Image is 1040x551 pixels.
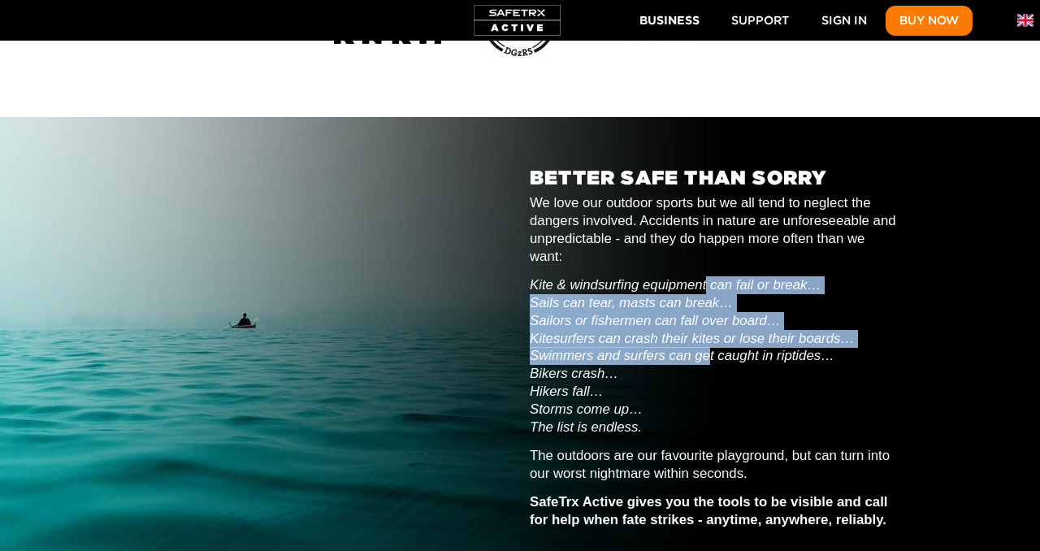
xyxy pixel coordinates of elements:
[530,194,896,265] p: We love our outdoor sports but we all tend to neglect the dangers involved. Accidents in nature a...
[717,6,803,36] a: Support
[821,11,867,31] span: Sign In
[1017,12,1033,28] img: en
[886,6,973,36] button: Buy Now
[626,5,713,35] button: Business
[530,167,896,189] h2: BETTER SAFE THAN SORRY
[530,447,896,483] p: The outdoors are our favourite playground, but can turn into our worst nightmare within seconds.
[899,11,959,31] span: Buy Now
[731,11,789,31] span: Support
[808,6,881,36] a: Sign In
[530,277,854,435] em: Kite & windsurfing equipment can fail or break… Sails can tear, masts can break… Sailors or fishe...
[530,494,888,527] strong: SafeTrx Active gives you the tools to be visible and call for help when fate strikes - anytime, a...
[639,11,700,31] span: Business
